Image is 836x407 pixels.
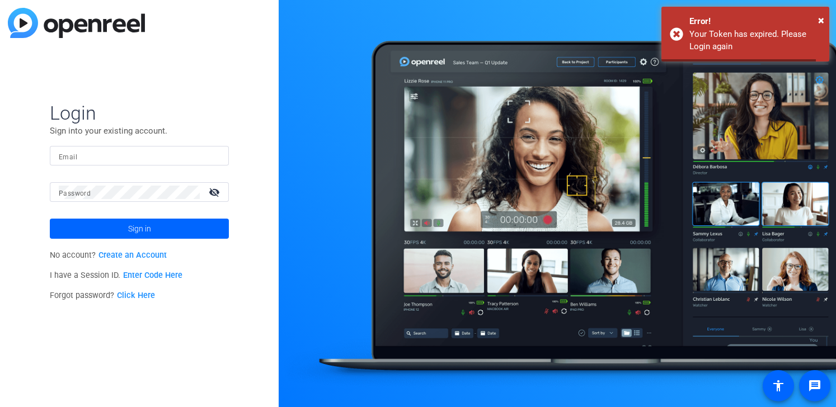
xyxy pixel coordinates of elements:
[8,8,145,38] img: blue-gradient.svg
[808,379,821,392] mat-icon: message
[50,250,167,260] span: No account?
[818,13,824,27] span: ×
[50,219,229,239] button: Sign in
[689,28,821,53] div: Your Token has expired. Please Login again
[50,291,155,300] span: Forgot password?
[50,101,229,125] span: Login
[50,271,182,280] span: I have a Session ID.
[818,12,824,29] button: Close
[59,153,77,161] mat-label: Email
[689,15,821,28] div: Error!
[59,149,220,163] input: Enter Email Address
[117,291,155,300] a: Click Here
[98,250,167,260] a: Create an Account
[59,190,91,197] mat-label: Password
[772,379,785,392] mat-icon: accessibility
[128,215,151,243] span: Sign in
[123,271,182,280] a: Enter Code Here
[50,125,229,137] p: Sign into your existing account.
[202,184,229,200] mat-icon: visibility_off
